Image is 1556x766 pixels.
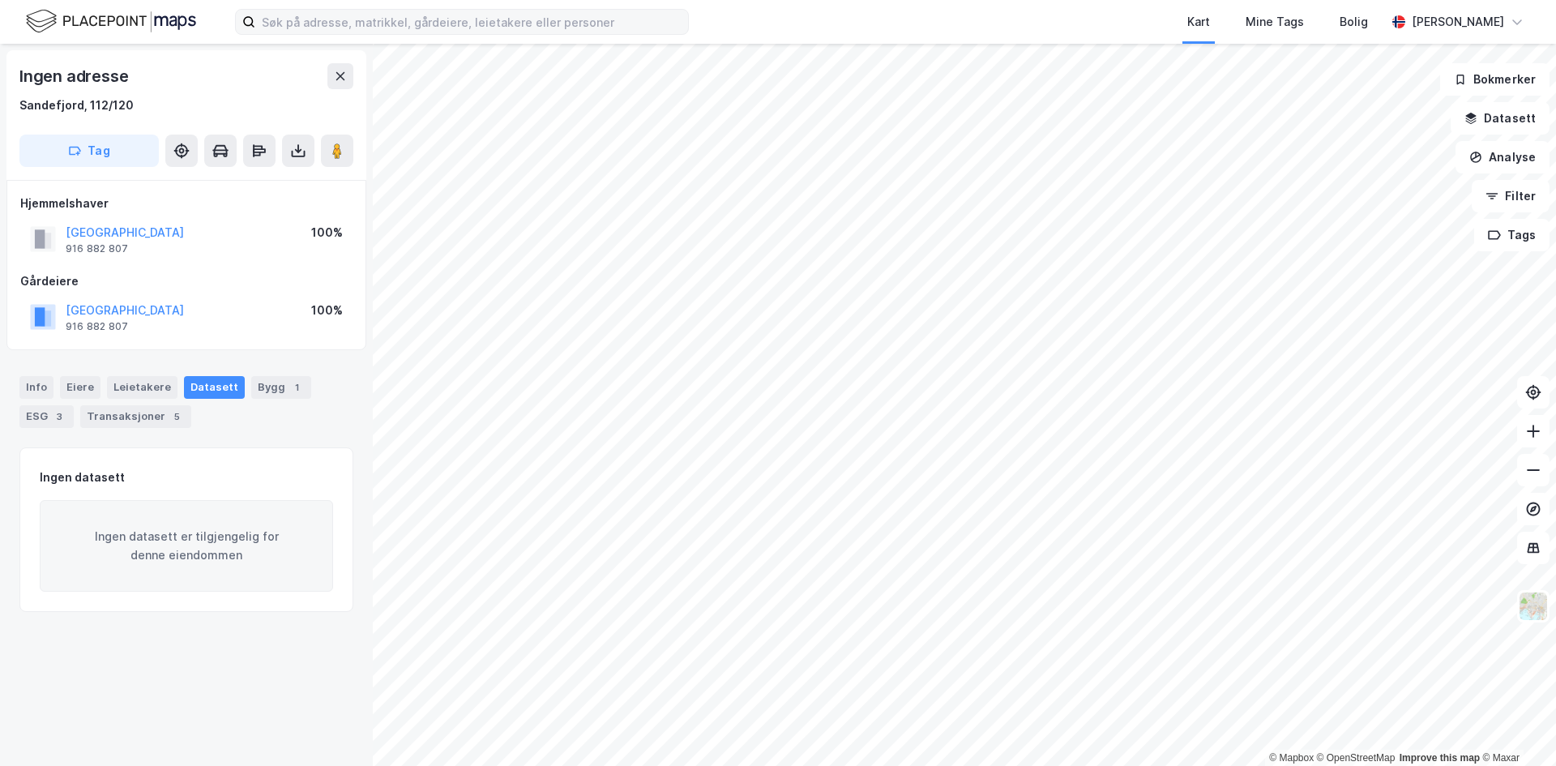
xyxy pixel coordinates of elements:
button: Bokmerker [1440,63,1550,96]
a: Improve this map [1400,752,1480,764]
div: Kontrollprogram for chat [1475,688,1556,766]
div: Leietakere [107,376,177,399]
div: Info [19,376,53,399]
div: 100% [311,223,343,242]
button: Filter [1472,180,1550,212]
img: Z [1518,591,1549,622]
input: Søk på adresse, matrikkel, gårdeiere, leietakere eller personer [255,10,688,34]
button: Tag [19,135,159,167]
div: Ingen datasett [40,468,125,487]
div: Datasett [184,376,245,399]
a: Mapbox [1269,752,1314,764]
div: Kart [1187,12,1210,32]
div: Gårdeiere [20,272,353,291]
div: 100% [311,301,343,320]
div: 5 [169,409,185,425]
button: Datasett [1451,102,1550,135]
div: 916 882 807 [66,320,128,333]
div: Mine Tags [1246,12,1304,32]
button: Analyse [1456,141,1550,173]
div: Ingen adresse [19,63,131,89]
div: Ingen datasett er tilgjengelig for denne eiendommen [40,500,333,593]
div: [PERSON_NAME] [1412,12,1504,32]
div: ESG [19,405,74,428]
div: Bygg [251,376,311,399]
a: OpenStreetMap [1317,752,1396,764]
div: 3 [51,409,67,425]
div: Transaksjoner [80,405,191,428]
button: Tags [1474,219,1550,251]
div: 916 882 807 [66,242,128,255]
div: Bolig [1340,12,1368,32]
iframe: Chat Widget [1475,688,1556,766]
div: Sandefjord, 112/120 [19,96,134,115]
img: logo.f888ab2527a4732fd821a326f86c7f29.svg [26,7,196,36]
div: Eiere [60,376,100,399]
div: Hjemmelshaver [20,194,353,213]
div: 1 [289,379,305,396]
